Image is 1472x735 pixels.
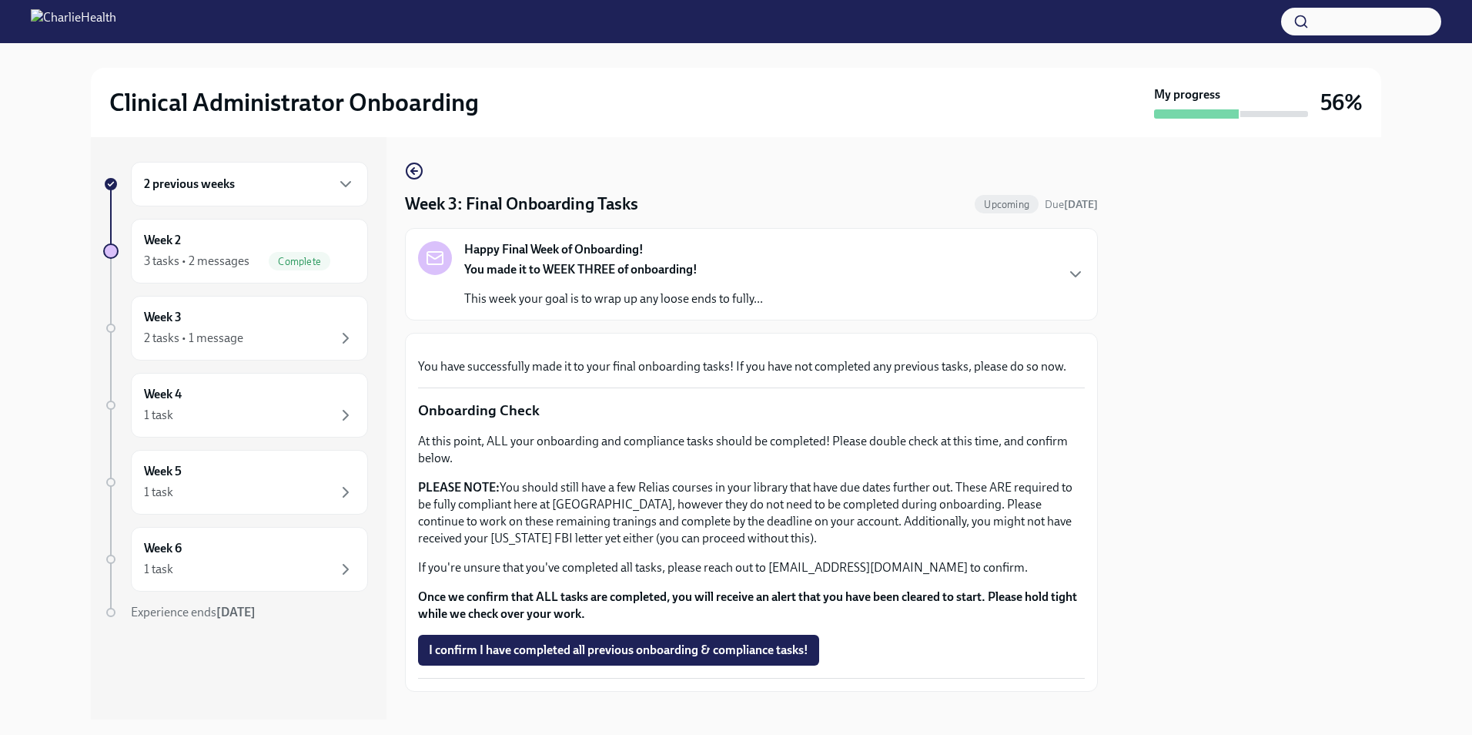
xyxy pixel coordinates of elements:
[144,540,182,557] h6: Week 6
[418,480,500,495] strong: PLEASE NOTE:
[1064,198,1098,211] strong: [DATE]
[1045,197,1098,212] span: September 21st, 2025 10:00
[269,256,330,267] span: Complete
[103,296,368,361] a: Week 32 tasks • 1 message
[975,199,1039,210] span: Upcoming
[429,643,808,658] span: I confirm I have completed all previous onboarding & compliance tasks!
[418,479,1085,547] p: You should still have a few Relias courses in your library that have due dates further out. These...
[418,433,1085,467] p: At this point, ALL your onboarding and compliance tasks should be completed! Please double check ...
[144,309,182,326] h6: Week 3
[1045,198,1098,211] span: Due
[418,401,1085,421] p: Onboarding Check
[464,290,763,307] p: This week your goal is to wrap up any loose ends to fully...
[418,635,819,666] button: I confirm I have completed all previous onboarding & compliance tasks!
[144,232,181,249] h6: Week 2
[131,162,368,206] div: 2 previous weeks
[405,193,638,216] h4: Week 3: Final Onboarding Tasks
[144,463,182,480] h6: Week 5
[103,527,368,592] a: Week 61 task
[103,450,368,515] a: Week 51 task
[144,386,182,403] h6: Week 4
[103,373,368,438] a: Week 41 task
[464,241,644,258] strong: Happy Final Week of Onboarding!
[144,407,173,424] div: 1 task
[144,484,173,501] div: 1 task
[109,87,479,118] h2: Clinical Administrator Onboarding
[418,589,1077,621] strong: Once we confirm that ALL tasks are completed, you will receive an alert that you have been cleare...
[1320,89,1363,116] h3: 56%
[144,561,173,578] div: 1 task
[144,253,249,270] div: 3 tasks • 2 messages
[216,605,256,619] strong: [DATE]
[144,176,235,193] h6: 2 previous weeks
[418,358,1085,375] p: You have successfully made it to your final onboarding tasks! If you have not completed any previ...
[131,605,256,619] span: Experience ends
[1154,86,1220,103] strong: My progress
[464,262,698,277] strong: You made it to WEEK THREE of onboarding!
[144,330,243,347] div: 2 tasks • 1 message
[103,219,368,284] a: Week 23 tasks • 2 messagesComplete
[31,9,116,34] img: CharlieHealth
[418,559,1085,576] p: If you're unsure that you've completed all tasks, please reach out to [EMAIL_ADDRESS][DOMAIN_NAME...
